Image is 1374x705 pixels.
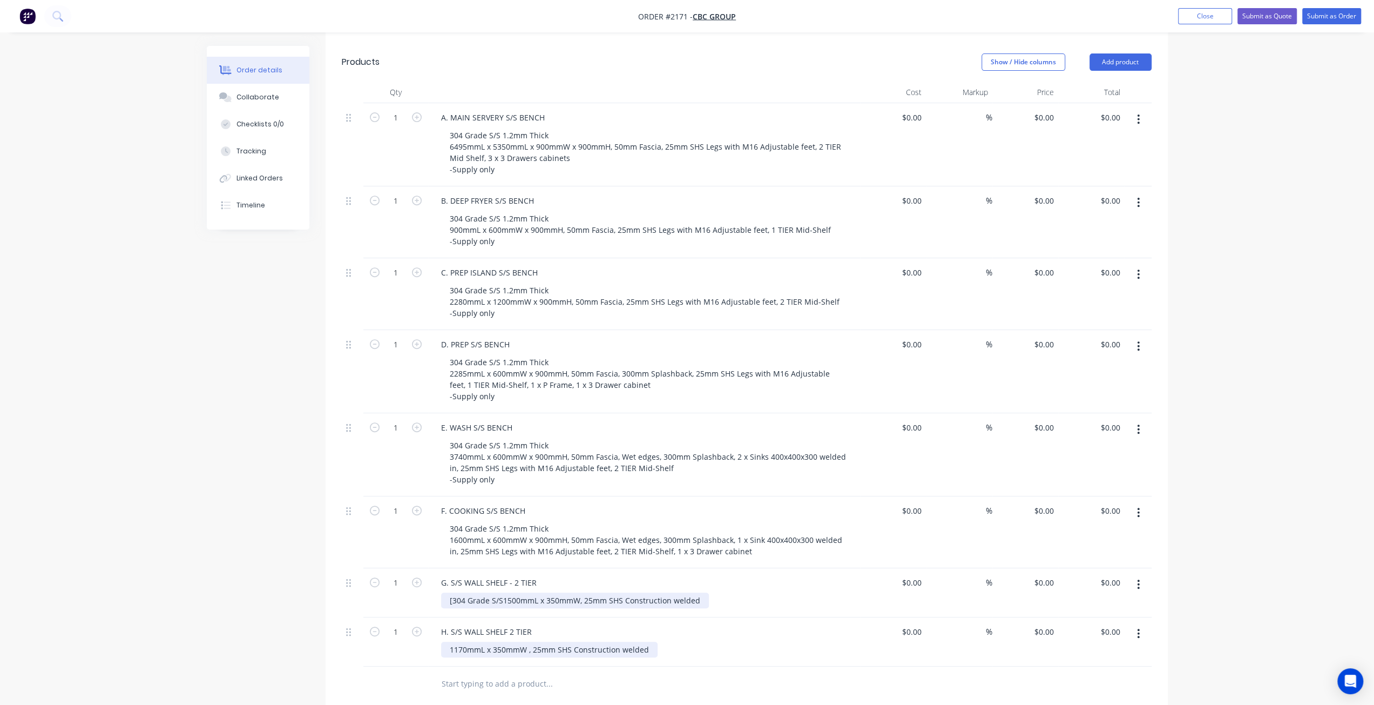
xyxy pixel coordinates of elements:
[432,420,521,435] div: E. WASH S/S BENCH
[207,138,309,165] button: Tracking
[693,11,736,22] a: CBC Group
[986,338,992,351] span: %
[236,119,284,129] div: Checklists 0/0
[441,642,658,657] div: 1170mmL x 350mmW , 25mm SHS Construction welded
[638,11,693,22] span: Order #2171 -
[992,82,1059,103] div: Price
[236,200,265,210] div: Timeline
[1237,8,1297,24] button: Submit as Quote
[441,593,709,608] div: [304 Grade S/S 1500mmL x 350mmW, 25mm SHS Construction welded
[986,111,992,124] span: %
[441,127,856,177] div: 304 Grade S/S 1.2mm Thick 6495mmL x 5350mmL x 900mmW x 900mmH, 50mm Fascia, 25mm SHS Legs with M1...
[432,624,540,640] div: H. S/S WALL SHELF 2 TIER
[986,505,992,517] span: %
[432,110,553,125] div: A. MAIN SERVERY S/S BENCH
[1089,53,1152,71] button: Add product
[986,421,992,434] span: %
[207,192,309,219] button: Timeline
[1302,8,1361,24] button: Submit as Order
[441,354,856,404] div: 304 Grade S/S 1.2mm Thick 2285mmL x 600mmW x 900mmH, 50mm Fascia, 300mm Splashback, 25mm SHS Legs...
[207,84,309,111] button: Collaborate
[926,82,992,103] div: Markup
[432,337,518,352] div: D. PREP S/S BENCH
[1178,8,1232,24] button: Close
[207,165,309,192] button: Linked Orders
[1337,668,1363,694] div: Open Intercom Messenger
[207,57,309,84] button: Order details
[432,265,546,280] div: C. PREP ISLAND S/S BENCH
[986,266,992,279] span: %
[236,146,266,156] div: Tracking
[986,626,992,638] span: %
[236,92,279,102] div: Collaborate
[1058,82,1125,103] div: Total
[982,53,1065,71] button: Show / Hide columns
[363,82,428,103] div: Qty
[441,521,856,559] div: 304 Grade S/S 1.2mm Thick 1600mmL x 600mmW x 900mmH, 50mm Fascia, Wet edges, 300mm Splashback, 1 ...
[860,82,926,103] div: Cost
[441,211,840,249] div: 304 Grade S/S 1.2mm Thick 900mmL x 600mmW x 900mmH, 50mm Fascia, 25mm SHS Legs with M16 Adjustabl...
[19,8,36,24] img: Factory
[236,65,282,75] div: Order details
[441,283,848,321] div: 304 Grade S/S 1.2mm Thick 2280mmL x 1200mmW x 900mmH, 50mm Fascia, 25mm SHS Legs with M16 Adjusta...
[441,438,856,487] div: 304 Grade S/S 1.2mm Thick 3740mmL x 600mmW x 900mmH, 50mm Fascia, Wet edges, 300mm Splashback, 2 ...
[432,503,534,519] div: F. COOKING S/S BENCH
[207,111,309,138] button: Checklists 0/0
[432,575,545,590] div: G. S/S WALL SHELF - 2 TIER
[432,193,543,209] div: B. DEEP FRYER S/S BENCH
[986,194,992,207] span: %
[236,173,283,183] div: Linked Orders
[342,56,380,69] div: Products
[986,576,992,589] span: %
[441,673,657,695] input: Start typing to add a product...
